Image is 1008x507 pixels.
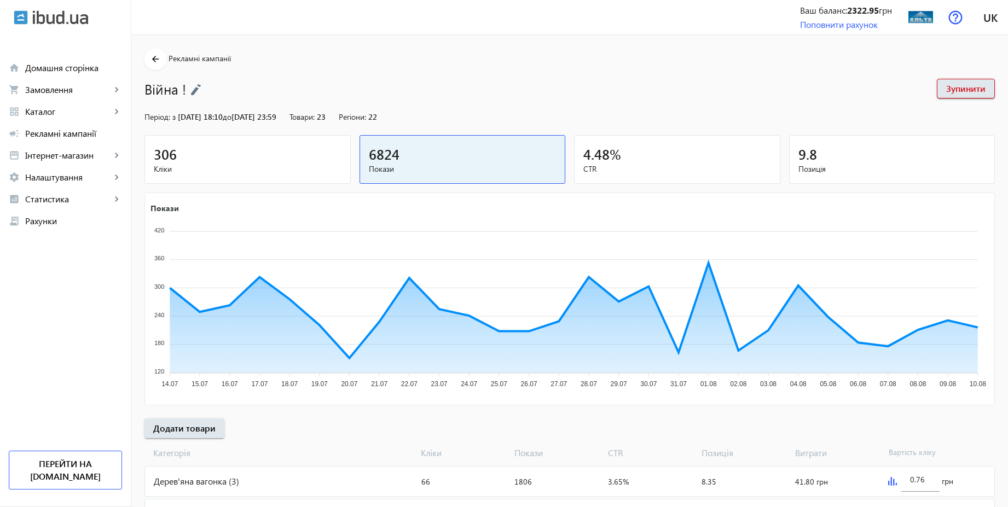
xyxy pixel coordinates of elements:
[25,172,111,183] span: Налаштування
[339,112,366,122] span: Регіони:
[640,380,657,388] tspan: 30.07
[154,145,177,163] span: 306
[145,467,417,496] div: Дерев'яна вагонка (3)
[111,84,122,95] mat-icon: keyboard_arrow_right
[908,5,933,30] img: 30096267ab8a016071949415137317-1284282106.jpg
[9,62,20,73] mat-icon: home
[33,10,88,25] img: ibud_text.svg
[421,476,430,487] span: 66
[25,106,111,117] span: Каталог
[9,84,20,95] mat-icon: shopping_cart
[144,79,926,98] h1: Війна !
[880,380,896,388] tspan: 07.08
[700,380,717,388] tspan: 01.08
[790,380,807,388] tspan: 04.08
[9,451,122,489] a: Перейти на [DOMAIN_NAME]
[491,380,507,388] tspan: 25.07
[461,380,477,388] tspan: 24.07
[847,4,879,16] b: 2322.95
[946,83,986,95] span: Зупинити
[154,311,164,318] tspan: 240
[25,84,111,95] span: Замовлення
[610,145,621,163] span: %
[940,380,956,388] tspan: 09.08
[281,380,298,388] tspan: 18.07
[25,128,122,139] span: Рекламні кампанії
[9,215,20,226] mat-icon: receipt_long
[161,380,178,388] tspan: 14.07
[942,476,953,487] span: грн
[111,106,122,117] mat-icon: keyboard_arrow_right
[551,380,567,388] tspan: 27.07
[111,194,122,205] mat-icon: keyboard_arrow_right
[169,53,231,63] span: Рекламні кампанії
[154,226,164,233] tspan: 420
[760,380,777,388] tspan: 03.08
[800,19,878,30] a: Поповнити рахунок
[820,380,836,388] tspan: 05.08
[25,150,111,161] span: Інтернет-магазин
[730,380,746,388] tspan: 02.08
[798,145,817,163] span: 9.8
[144,112,176,122] span: Період: з
[884,447,978,459] span: Вартість кліку
[154,283,164,290] tspan: 300
[149,53,163,66] mat-icon: arrow_back
[583,164,771,174] span: CTR
[178,112,276,122] span: [DATE] 18:10 [DATE] 23:59
[144,447,416,459] span: Категорія
[371,380,387,388] tspan: 21.07
[850,380,866,388] tspan: 06.08
[670,380,687,388] tspan: 31.07
[416,447,510,459] span: Кліки
[111,172,122,183] mat-icon: keyboard_arrow_right
[9,194,20,205] mat-icon: analytics
[144,418,224,438] button: Додати товари
[14,10,28,25] img: ibud.svg
[604,447,697,459] span: CTR
[25,62,122,73] span: Домашня сторінка
[223,112,231,122] span: до
[111,150,122,161] mat-icon: keyboard_arrow_right
[150,202,179,213] text: Покази
[702,476,716,487] span: 8.35
[222,380,238,388] tspan: 16.07
[608,476,629,487] span: 3.65%
[153,422,216,434] span: Додати товари
[521,380,537,388] tspan: 26.07
[970,380,986,388] tspan: 10.08
[581,380,597,388] tspan: 28.07
[937,79,995,98] button: Зупинити
[251,380,268,388] tspan: 17.07
[369,164,557,174] span: Покази
[888,477,897,486] img: graph.svg
[697,447,791,459] span: Позиція
[154,255,164,261] tspan: 360
[611,380,627,388] tspan: 29.07
[154,368,164,375] tspan: 120
[25,215,122,226] span: Рахунки
[369,145,399,163] span: 6824
[983,10,998,24] span: uk
[25,194,111,205] span: Статистика
[431,380,447,388] tspan: 23.07
[368,112,377,122] span: 22
[311,380,328,388] tspan: 19.07
[9,172,20,183] mat-icon: settings
[154,164,341,174] span: Кліки
[9,106,20,117] mat-icon: grid_view
[791,447,884,459] span: Витрати
[9,150,20,161] mat-icon: storefront
[798,164,986,174] span: Позиція
[948,10,963,25] img: help.svg
[909,380,926,388] tspan: 08.08
[583,145,610,163] span: 4.48
[9,128,20,139] mat-icon: campaign
[192,380,208,388] tspan: 15.07
[317,112,326,122] span: 23
[510,447,604,459] span: Покази
[341,380,357,388] tspan: 20.07
[289,112,315,122] span: Товари:
[401,380,418,388] tspan: 22.07
[795,476,828,487] span: 41.80 грн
